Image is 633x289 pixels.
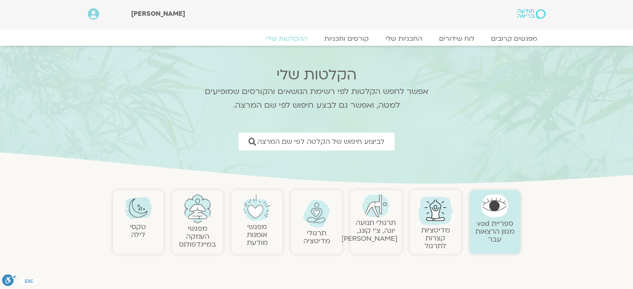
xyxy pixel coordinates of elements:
[421,225,450,251] a: מדיטציות קצרות לתרגול
[247,222,268,247] a: מפגשיאומנות מודעת
[475,219,514,244] a: ספריית vodמגוון הרצאות עבר
[303,228,330,246] a: תרגולימדיטציה
[88,35,546,43] nav: Menu
[257,138,385,146] span: לביצוע חיפוש של הקלטה לפי שם המרצה
[316,35,377,43] a: קורסים ותכניות
[131,9,185,18] span: [PERSON_NAME]
[377,35,431,43] a: התכניות שלי
[179,224,216,249] a: מפגשיהעמקה במיינדפולנס
[130,222,146,240] a: טקסילילה
[431,35,483,43] a: לוח שידורים
[194,67,439,83] h2: הקלטות שלי
[238,133,395,151] a: לביצוע חיפוש של הקלטה לפי שם המרצה
[194,85,439,112] p: אפשר לחפש הקלטות לפי רשימת הנושאים והקורסים שמופיעים למטה, ואפשר גם לבצע חיפוש לפי שם המרצה.
[258,35,316,43] a: ההקלטות שלי
[341,218,397,243] a: תרגולי תנועהיוגה, צ׳י קונג, [PERSON_NAME]
[483,35,546,43] a: מפגשים קרובים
